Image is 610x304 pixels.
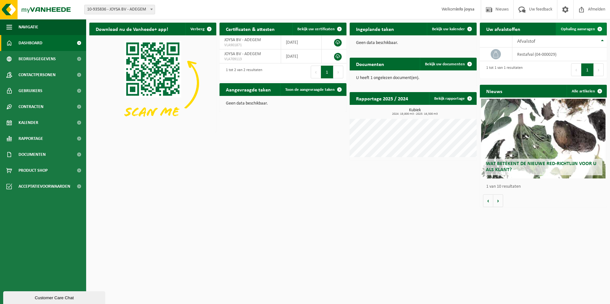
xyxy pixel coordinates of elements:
p: U heeft 1 ongelezen document(en). [356,76,470,80]
td: restafval (04-000029) [512,47,607,61]
h2: Aangevraagde taken [219,83,277,96]
span: Wat betekent de nieuwe RED-richtlijn voor u als klant? [486,161,596,172]
button: 1 [581,63,594,76]
a: Wat betekent de nieuwe RED-richtlijn voor u als klant? [481,99,606,178]
button: Next [594,63,604,76]
span: Acceptatievoorwaarden [19,178,70,194]
span: Gebruikers [19,83,42,99]
span: JOYSA BV - ADEGEM [224,38,261,42]
strong: info joysa [456,7,474,12]
h2: Ingeplande taken [350,23,400,35]
span: VLA901871 [224,43,276,48]
span: Rapportage [19,131,43,147]
button: 1 [321,66,333,78]
button: Volgende [493,194,503,207]
span: 10-935836 - JOYSA BV - ADEGEM [85,5,155,14]
a: Toon de aangevraagde taken [280,83,346,96]
p: Geen data beschikbaar. [356,41,470,45]
span: Bedrijfsgegevens [19,51,56,67]
span: Contactpersonen [19,67,56,83]
button: Previous [311,66,321,78]
span: Navigatie [19,19,38,35]
span: JOYSA BV - ADEGEM [224,52,261,56]
p: Geen data beschikbaar. [226,101,340,106]
iframe: chat widget [3,290,107,304]
button: Verberg [185,23,216,35]
h2: Download nu de Vanheede+ app! [89,23,175,35]
td: [DATE] [281,49,322,63]
span: Documenten [19,147,46,163]
span: Ophaling aanvragen [561,27,595,31]
button: Vorige [483,194,493,207]
a: Bekijk uw certificaten [292,23,346,35]
h2: Certificaten & attesten [219,23,281,35]
div: 1 tot 1 van 1 resultaten [483,63,523,77]
span: Product Shop [19,163,48,178]
h3: Kubiek [353,108,477,116]
span: VLA709113 [224,57,276,62]
span: Kalender [19,115,38,131]
img: Download de VHEPlus App [89,35,216,131]
span: 2024: 19,800 m3 - 2025: 16,500 m3 [353,112,477,116]
a: Bekijk uw kalender [427,23,476,35]
button: Next [333,66,343,78]
a: Alle artikelen [567,85,606,98]
span: Afvalstof [517,39,535,44]
span: Dashboard [19,35,42,51]
h2: Uw afvalstoffen [480,23,527,35]
button: Previous [571,63,581,76]
div: 1 tot 2 van 2 resultaten [223,65,262,79]
span: Verberg [190,27,205,31]
span: Contracten [19,99,43,115]
span: Bekijk uw certificaten [297,27,335,31]
a: Bekijk uw documenten [420,58,476,70]
h2: Nieuws [480,85,509,97]
h2: Documenten [350,58,391,70]
a: Ophaling aanvragen [556,23,606,35]
h2: Rapportage 2025 / 2024 [350,92,414,105]
a: Bekijk rapportage [429,92,476,105]
span: Toon de aangevraagde taken [285,88,335,92]
span: Bekijk uw kalender [432,27,465,31]
td: [DATE] [281,35,322,49]
span: Bekijk uw documenten [425,62,465,66]
p: 1 van 10 resultaten [486,185,604,189]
